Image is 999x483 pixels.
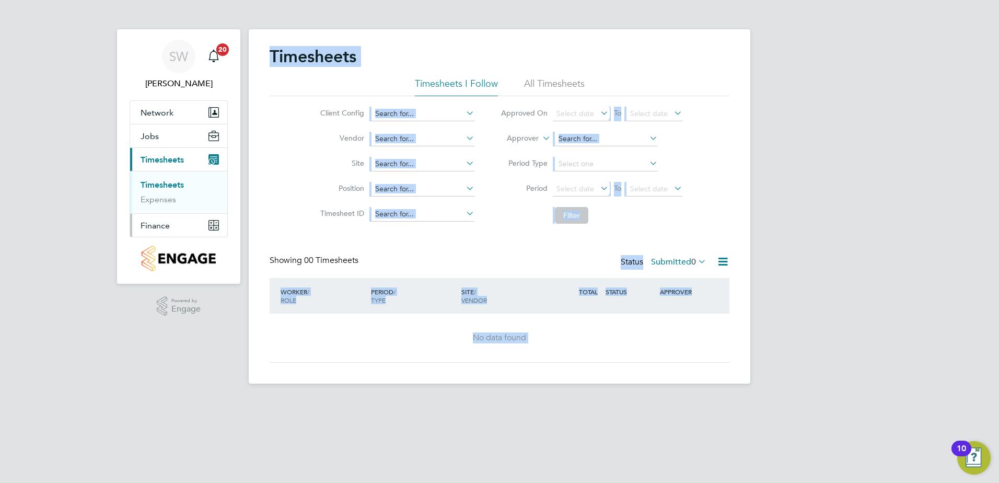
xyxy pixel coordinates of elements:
li: All Timesheets [524,77,585,96]
label: Submitted [651,257,706,267]
input: Search for... [371,132,474,146]
label: Period [501,183,548,193]
span: Select date [556,184,594,193]
span: Select date [630,109,668,118]
span: / [307,287,309,296]
a: Timesheets [141,180,184,190]
button: Jobs [130,124,227,147]
span: Finance [141,221,170,231]
div: APPROVER [657,282,712,301]
button: Filter [555,207,588,224]
input: Select one [555,157,658,171]
label: Period Type [501,158,548,168]
span: SW [169,50,188,63]
input: Search for... [371,157,474,171]
li: Timesheets I Follow [415,77,498,96]
img: countryside-properties-logo-retina.png [142,246,215,271]
button: Open Resource Center, 10 new notifications [957,441,991,475]
div: SITE [459,282,549,309]
label: Timesheet ID [317,209,364,218]
span: To [611,106,624,120]
button: Network [130,101,227,124]
span: / [393,287,396,296]
a: SW[PERSON_NAME] [130,40,228,90]
span: Jobs [141,131,159,141]
label: Vendor [317,133,364,143]
input: Search for... [371,182,474,197]
input: Search for... [371,207,474,222]
span: Engage [171,305,201,314]
span: 0 [691,257,696,267]
label: Site [317,158,364,168]
input: Search for... [555,132,658,146]
span: To [611,181,624,195]
div: Timesheets [130,171,227,213]
span: Select date [630,184,668,193]
h2: Timesheets [270,46,356,67]
div: Showing [270,255,361,266]
div: STATUS [603,282,657,301]
span: Powered by [171,296,201,305]
label: Position [317,183,364,193]
span: Network [141,108,173,118]
label: Approved On [501,108,548,118]
span: TOTAL [579,287,598,296]
span: / [474,287,476,296]
span: Select date [556,109,594,118]
div: Status [621,255,708,270]
span: VENDOR [461,296,487,304]
button: Finance [130,214,227,237]
nav: Main navigation [117,29,240,284]
span: 00 Timesheets [304,255,358,266]
a: Go to home page [130,246,228,271]
input: Search for... [371,107,474,121]
div: PERIOD [368,282,459,309]
label: Client Config [317,108,364,118]
a: Powered byEngage [157,296,201,316]
a: Expenses [141,194,176,204]
div: No data found [280,332,719,343]
span: Stephen Wilkins [130,77,228,90]
button: Timesheets [130,148,227,171]
a: 20 [203,40,224,73]
span: Timesheets [141,155,184,165]
div: WORKER [278,282,368,309]
div: 10 [957,448,966,462]
span: 20 [216,43,229,56]
span: TYPE [371,296,386,304]
span: ROLE [281,296,296,304]
label: Approver [492,133,539,144]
